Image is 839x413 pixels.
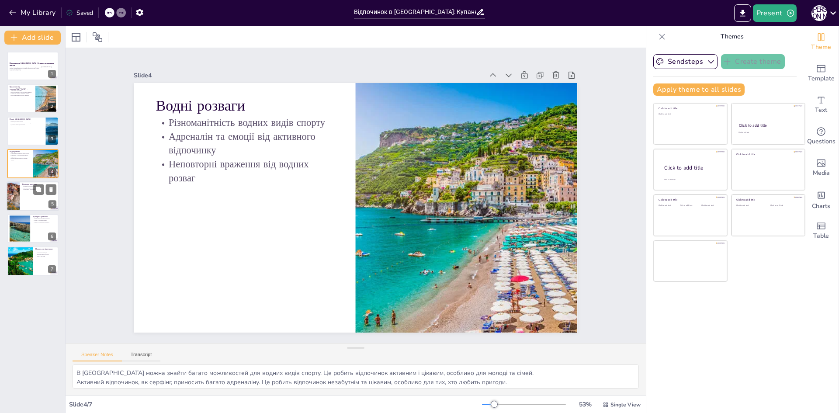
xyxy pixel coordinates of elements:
[7,6,59,20] button: My Library
[738,132,797,134] div: Click to add text
[168,90,347,153] p: Адреналін та емоції від активного відпочинку
[177,56,355,113] p: Водні розваги
[7,246,59,275] div: 7
[22,185,56,187] p: Смачні італійські страви
[804,121,839,152] div: Get real-time input from your audience
[33,218,56,220] p: Багатство культурних пам'яток
[804,89,839,121] div: Add text boxes
[22,183,56,185] p: Кулінарні насолоди
[163,117,342,180] p: Неповторні враження від водних розваг
[701,205,721,207] div: Click to add text
[48,233,56,240] div: 6
[46,184,56,194] button: Delete Slide
[653,54,718,69] button: Sendsteps
[10,150,30,153] p: Водні розваги
[33,221,56,223] p: Цікаві та пізнавальні моменти
[808,74,835,83] span: Template
[7,149,59,178] div: 4
[10,158,30,161] p: Неповторні враження від водних розваг
[753,4,797,22] button: Present
[33,219,56,221] p: Музеї та історичні місця
[35,254,56,256] p: Вибір зручних курортів
[7,117,59,146] div: 3
[807,137,836,146] span: Questions
[73,364,639,389] textarea: В [GEOGRAPHIC_DATA] можна знайти багато можливостей для водних видів спорту. Це робить відпочинок...
[7,214,59,243] div: 6
[659,205,678,207] div: Click to add text
[73,352,122,361] button: Speaker Notes
[815,105,827,115] span: Text
[22,188,56,190] p: Атмосфера відпочинку завдяки їжі
[736,198,799,201] div: Click to add title
[804,152,839,184] div: Add images, graphics, shapes or video
[813,231,829,241] span: Table
[33,215,56,218] p: Культурні враження
[653,83,745,96] button: Apply theme to all slides
[69,30,83,44] div: Layout
[7,84,59,113] div: 2
[354,6,476,18] input: Insert title
[10,69,56,71] p: Generated with [URL]
[48,135,56,143] div: 3
[174,76,351,126] p: Різноманітність водних видів спорту
[804,58,839,89] div: Add ready made slides
[69,400,482,409] div: Slide 4 / 7
[659,198,721,201] div: Click to add title
[7,52,59,80] div: 1
[7,181,59,211] div: 5
[680,205,700,207] div: Click to add text
[48,103,56,111] div: 2
[33,184,44,194] button: Duplicate Slide
[770,205,798,207] div: Click to add text
[22,187,56,188] p: Паста та піца - класика
[804,184,839,215] div: Add charts and graphs
[49,200,56,208] div: 5
[10,93,33,94] p: Спробував смачну італійську кухню
[669,26,795,47] p: Themes
[4,31,61,45] button: Add slide
[10,91,33,93] p: Я насолоджувався прекрасними пляжами
[659,107,721,110] div: Click to add title
[813,168,830,178] span: Media
[10,62,54,67] strong: Відпочинок в [GEOGRAPHIC_DATA]: Купання в морських хвилях
[736,205,764,207] div: Click to add text
[35,255,56,257] p: Захист від сонця
[10,124,43,125] p: Ідеальні умови для купання
[610,401,641,408] span: Single View
[92,32,103,42] span: Position
[10,155,30,158] p: Адреналін та емоції від активного відпочинку
[811,5,827,21] div: І [PERSON_NAME]
[739,123,797,128] div: Click to add title
[10,153,30,155] p: Різноманітність водних видів спорту
[734,4,751,22] button: Export to PowerPoint
[10,118,43,121] p: Пляжі [GEOGRAPHIC_DATA]
[48,265,56,273] div: 7
[804,215,839,246] div: Add a table
[721,54,785,69] button: Create theme
[10,122,43,124] p: Золотий пісок та кришталево чиста вода
[35,252,56,254] p: Планування поїздки
[659,113,721,115] div: Click to add text
[10,120,43,122] p: Чистота та краса пляжів
[575,400,596,409] div: 53 %
[812,201,830,211] span: Charts
[66,9,93,17] div: Saved
[10,86,33,90] p: Враження від [GEOGRAPHIC_DATA]
[10,94,33,96] p: Культурні пам'ятки додали вражень
[664,164,720,171] div: Click to add title
[736,153,799,156] div: Click to add title
[811,42,831,52] span: Theme
[48,168,56,176] div: 4
[811,4,827,22] button: І [PERSON_NAME]
[122,352,161,361] button: Transcript
[35,248,56,251] p: Поради для відпочинку
[804,26,839,58] div: Change the overall theme
[10,88,33,91] p: Влітку в [GEOGRAPHIC_DATA] відмінна атмосфера відпочинку
[48,70,56,78] div: 1
[163,28,506,108] div: Slide 4
[664,178,719,180] div: Click to add body
[10,66,56,69] p: У цій презентації ми розглянемо досвід літнього відпочинку в [GEOGRAPHIC_DATA], зокрема купання в...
